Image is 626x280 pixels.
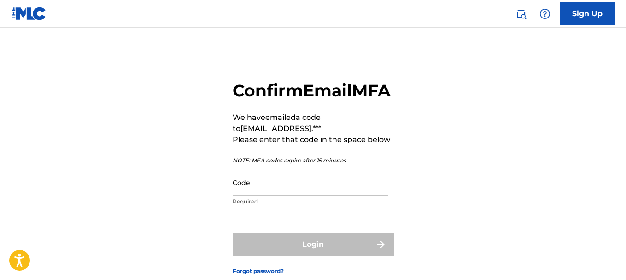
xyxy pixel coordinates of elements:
img: help [539,8,550,19]
p: We have emailed a code to [EMAIL_ADDRESS].*** [233,112,394,134]
p: NOTE: MFA codes expire after 15 minutes [233,156,394,165]
a: Public Search [512,5,530,23]
h2: Confirm Email MFA [233,80,394,101]
img: MLC Logo [11,7,47,20]
p: Required [233,197,388,206]
a: Sign Up [560,2,615,25]
p: Please enter that code in the space below [233,134,394,145]
img: search [515,8,527,19]
a: Forgot password? [233,267,284,275]
div: Help [536,5,554,23]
